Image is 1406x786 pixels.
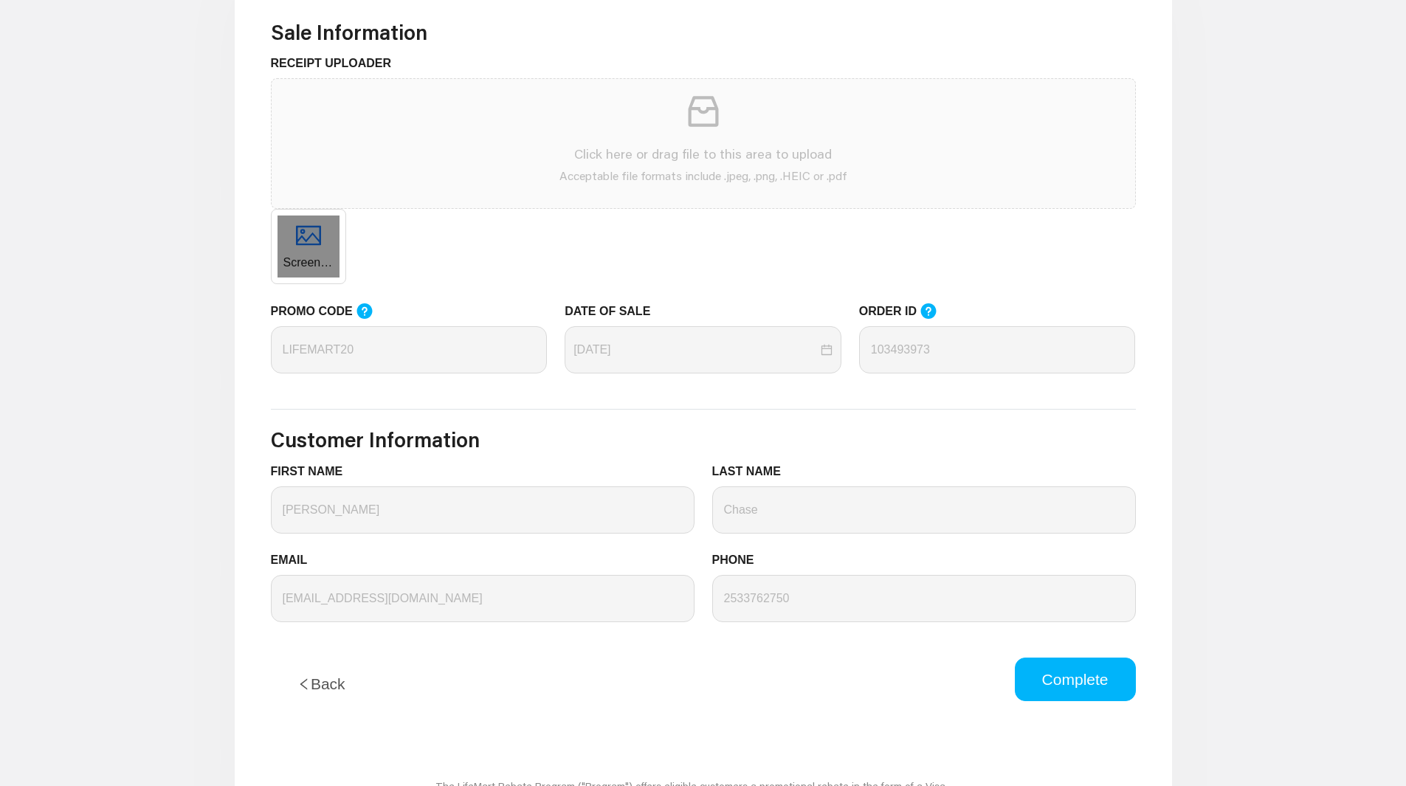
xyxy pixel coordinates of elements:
[565,303,661,320] label: DATE OF SALE
[271,427,1136,452] h3: Customer Information
[272,79,1135,208] span: inboxClick here or drag file to this area to uploadAcceptable file formats include .jpeg, .png, ....
[297,678,311,691] span: left
[271,575,695,622] input: EMAIL
[283,167,1123,185] p: Acceptable file formats include .jpeg, .png, .HEIC or .pdf
[573,341,818,359] input: DATE OF SALE
[271,55,403,72] label: RECEIPT UPLOADER
[712,463,793,480] label: LAST NAME
[271,486,695,534] input: FIRST NAME
[1015,658,1136,702] button: Complete
[712,551,765,569] label: PHONE
[271,463,354,480] label: FIRST NAME
[271,302,387,320] label: PROMO CODE
[859,302,952,320] label: ORDER ID
[271,551,319,569] label: EMAIL
[712,575,1136,622] input: PHONE
[712,486,1136,534] input: LAST NAME
[271,658,372,711] button: leftBack
[283,144,1123,164] p: Click here or drag file to this area to upload
[683,91,724,132] span: inbox
[271,20,1136,45] h3: Sale Information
